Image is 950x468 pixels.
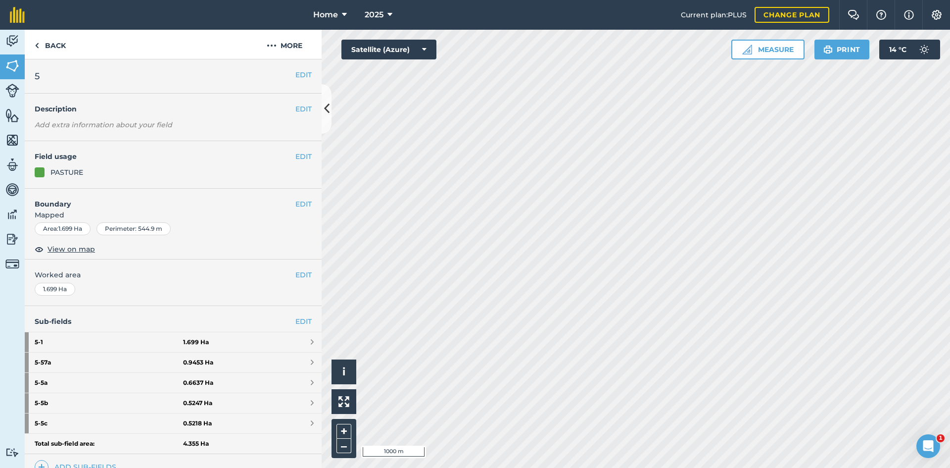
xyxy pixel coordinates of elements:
[931,10,943,20] img: A cog icon
[35,414,183,433] strong: 5 - 5c
[313,9,338,21] span: Home
[5,448,19,457] img: svg+xml;base64,PD94bWwgdmVyc2lvbj0iMS4wIiBlbmNvZGluZz0idXRmLTgiPz4KPCEtLSBHZW5lcmF0b3I6IEFkb2JlIE...
[25,30,76,59] a: Back
[35,243,95,255] button: View on map
[10,7,25,23] img: fieldmargin Logo
[916,434,940,458] iframe: Intercom live chat
[35,69,40,83] span: 5
[183,440,209,448] strong: 4.355 Ha
[5,108,19,123] img: svg+xml;base64,PHN2ZyB4bWxucz0iaHR0cDovL3d3dy53My5vcmcvMjAwMC9zdmciIHdpZHRoPSI1NiIgaGVpZ2h0PSI2MC...
[295,69,312,80] button: EDIT
[295,269,312,280] button: EDIT
[35,151,295,162] h4: Field usage
[295,199,312,209] button: EDIT
[5,232,19,247] img: svg+xml;base64,PD94bWwgdmVyc2lvbj0iMS4wIiBlbmNvZGluZz0idXRmLTgiPz4KPCEtLSBHZW5lcmF0b3I6IEFkb2JlIE...
[914,40,934,59] img: svg+xml;base64,PD94bWwgdmVyc2lvbj0iMS4wIiBlbmNvZGluZz0idXRmLTgiPz4KPCEtLSBHZW5lcmF0b3I6IEFkb2JlIE...
[295,151,312,162] button: EDIT
[814,40,870,59] button: Print
[35,120,172,129] em: Add extra information about your field
[96,222,171,235] div: Perimeter : 544.9 m
[5,207,19,222] img: svg+xml;base64,PD94bWwgdmVyc2lvbj0iMS4wIiBlbmNvZGluZz0idXRmLTgiPz4KPCEtLSBHZW5lcmF0b3I6IEFkb2JlIE...
[25,353,322,372] a: 5-57a0.9453 Ha
[848,10,859,20] img: Two speech bubbles overlapping with the left bubble in the forefront
[35,104,312,114] h4: Description
[875,10,887,20] img: A question mark icon
[25,332,322,352] a: 5-11.699 Ha
[755,7,829,23] a: Change plan
[342,365,345,378] span: i
[341,40,436,59] button: Satellite (Azure)
[5,34,19,49] img: svg+xml;base64,PD94bWwgdmVyc2lvbj0iMS4wIiBlbmNvZGluZz0idXRmLTgiPz4KPCEtLSBHZW5lcmF0b3I6IEFkb2JlIE...
[183,338,209,346] strong: 1.699 Ha
[183,359,213,366] strong: 0.9453 Ha
[50,167,83,178] div: PASTURE
[25,414,322,433] a: 5-5c0.5218 Ha
[336,424,351,439] button: +
[35,353,183,372] strong: 5 - 57a
[183,399,212,407] strong: 0.5247 Ha
[35,332,183,352] strong: 5 - 1
[35,440,183,448] strong: Total sub-field area:
[183,379,213,387] strong: 0.6637 Ha
[35,243,44,255] img: svg+xml;base64,PHN2ZyB4bWxucz0iaHR0cDovL3d3dy53My5vcmcvMjAwMC9zdmciIHdpZHRoPSIxOCIgaGVpZ2h0PSIyNC...
[879,40,940,59] button: 14 °C
[5,133,19,148] img: svg+xml;base64,PHN2ZyB4bWxucz0iaHR0cDovL3d3dy53My5vcmcvMjAwMC9zdmciIHdpZHRoPSI1NiIgaGVpZ2h0PSI2MC...
[904,9,914,21] img: svg+xml;base64,PHN2ZyB4bWxucz0iaHR0cDovL3d3dy53My5vcmcvMjAwMC9zdmciIHdpZHRoPSIxNyIgaGVpZ2h0PSIxNy...
[35,373,183,393] strong: 5 - 5a
[25,373,322,393] a: 5-5a0.6637 Ha
[332,360,356,384] button: i
[35,269,312,280] span: Worked area
[35,393,183,413] strong: 5 - 5b
[365,9,383,21] span: 2025
[5,58,19,73] img: svg+xml;base64,PHN2ZyB4bWxucz0iaHR0cDovL3d3dy53My5vcmcvMjAwMC9zdmciIHdpZHRoPSI1NiIgaGVpZ2h0PSI2MC...
[889,40,906,59] span: 14 ° C
[295,104,312,114] button: EDIT
[5,182,19,197] img: svg+xml;base64,PD94bWwgdmVyc2lvbj0iMS4wIiBlbmNvZGluZz0idXRmLTgiPz4KPCEtLSBHZW5lcmF0b3I6IEFkb2JlIE...
[338,396,349,407] img: Four arrows, one pointing top left, one top right, one bottom right and the last bottom left
[742,45,752,54] img: Ruler icon
[267,40,277,52] img: svg+xml;base64,PHN2ZyB4bWxucz0iaHR0cDovL3d3dy53My5vcmcvMjAwMC9zdmciIHdpZHRoPSIyMCIgaGVpZ2h0PSIyNC...
[295,316,312,327] a: EDIT
[5,157,19,172] img: svg+xml;base64,PD94bWwgdmVyc2lvbj0iMS4wIiBlbmNvZGluZz0idXRmLTgiPz4KPCEtLSBHZW5lcmF0b3I6IEFkb2JlIE...
[937,434,945,442] span: 1
[35,283,75,296] div: 1.699 Ha
[25,316,322,327] h4: Sub-fields
[25,209,322,220] span: Mapped
[25,393,322,413] a: 5-5b0.5247 Ha
[336,439,351,453] button: –
[823,44,833,55] img: svg+xml;base64,PHN2ZyB4bWxucz0iaHR0cDovL3d3dy53My5vcmcvMjAwMC9zdmciIHdpZHRoPSIxOSIgaGVpZ2h0PSIyNC...
[35,222,91,235] div: Area : 1.699 Ha
[247,30,322,59] button: More
[183,419,212,427] strong: 0.5218 Ha
[5,84,19,98] img: svg+xml;base64,PD94bWwgdmVyc2lvbj0iMS4wIiBlbmNvZGluZz0idXRmLTgiPz4KPCEtLSBHZW5lcmF0b3I6IEFkb2JlIE...
[681,9,747,20] span: Current plan : PLUS
[5,257,19,271] img: svg+xml;base64,PD94bWwgdmVyc2lvbj0iMS4wIiBlbmNvZGluZz0idXRmLTgiPz4KPCEtLSBHZW5lcmF0b3I6IEFkb2JlIE...
[35,40,39,52] img: svg+xml;base64,PHN2ZyB4bWxucz0iaHR0cDovL3d3dy53My5vcmcvMjAwMC9zdmciIHdpZHRoPSI5IiBoZWlnaHQ9IjI0Ii...
[731,40,805,59] button: Measure
[47,244,95,255] span: View on map
[25,189,295,209] h4: Boundary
